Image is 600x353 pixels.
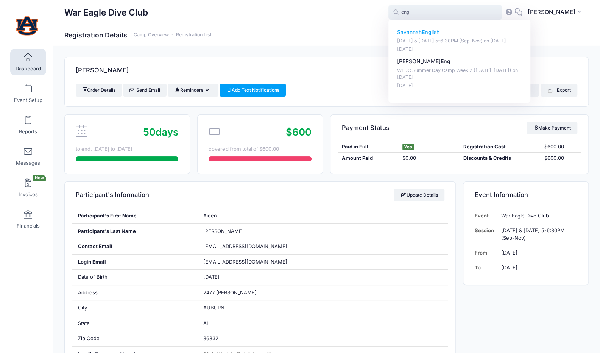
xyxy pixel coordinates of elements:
[203,305,224,311] span: AUBURN
[168,84,218,97] button: Reminders
[143,126,156,138] span: 50
[209,145,311,153] div: covered from total of $600.00
[220,84,286,97] a: Add Text Notifications
[33,175,46,181] span: New
[338,143,399,151] div: Paid in Full
[527,122,577,134] a: Make Payment
[203,289,256,295] span: 2477 [PERSON_NAME]
[72,239,198,254] div: Contact Email
[475,223,498,245] td: Session
[475,208,498,223] td: Event
[123,84,167,97] a: Send Email
[475,260,498,275] td: To
[397,28,522,36] p: Savannah lish
[72,208,198,223] div: Participant's First Name
[338,155,399,162] div: Amount Paid
[475,184,528,206] h4: Event Information
[527,8,575,16] span: [PERSON_NAME]
[397,37,522,45] p: [DATE] & [DATE] 5-6:30PM (Sep-Nov) on [DATE]
[10,175,46,201] a: InvoicesNew
[10,80,46,107] a: Event Setup
[422,29,432,35] strong: Eng
[10,112,46,138] a: Reports
[541,84,577,97] button: Export
[399,155,459,162] div: $0.00
[460,155,541,162] div: Discounts & Credits
[72,270,198,285] div: Date of Birth
[397,46,522,53] p: [DATE]
[497,245,577,260] td: [DATE]
[13,12,41,40] img: War Eagle Dive Club
[19,191,38,198] span: Invoices
[342,117,390,139] h4: Payment Status
[203,228,243,234] span: [PERSON_NAME]
[72,331,198,346] div: Zip Code
[134,32,169,38] a: Camp Overview
[203,243,287,249] span: [EMAIL_ADDRESS][DOMAIN_NAME]
[16,160,40,166] span: Messages
[16,66,41,72] span: Dashboard
[388,5,502,20] input: Search by First Name, Last Name, or Email...
[19,128,37,135] span: Reports
[76,60,129,81] h4: [PERSON_NAME]
[397,82,522,89] p: [DATE]
[64,4,148,21] h1: War Eagle Dive Club
[475,245,498,260] td: From
[72,300,198,316] div: City
[64,31,212,39] h1: Registration Details
[541,143,581,151] div: $600.00
[10,206,46,233] a: Financials
[76,184,149,206] h4: Participant's Information
[497,208,577,223] td: War Eagle Dive Club
[286,126,312,138] span: $600
[203,335,218,341] span: 36832
[203,274,219,280] span: [DATE]
[14,97,42,103] span: Event Setup
[203,320,209,326] span: AL
[72,285,198,300] div: Address
[397,67,522,81] p: WEDC Summer Day Camp Week 2 ([DATE]-[DATE]) on [DATE]
[522,4,589,21] button: [PERSON_NAME]
[203,258,298,266] span: [EMAIL_ADDRESS][DOMAIN_NAME]
[10,49,46,75] a: Dashboard
[460,143,541,151] div: Registration Cost
[397,58,522,66] p: [PERSON_NAME]
[72,255,198,270] div: Login Email
[143,125,178,139] div: days
[17,223,40,229] span: Financials
[76,145,178,153] div: to end. [DATE] to [DATE]
[394,189,444,201] a: Update Details
[541,155,581,162] div: $600.00
[76,84,122,97] a: Order Details
[441,58,450,64] strong: Eng
[72,224,198,239] div: Participant's Last Name
[176,32,212,38] a: Registration List
[497,260,577,275] td: [DATE]
[10,143,46,170] a: Messages
[0,8,53,44] a: War Eagle Dive Club
[402,144,414,150] span: Yes
[72,316,198,331] div: State
[497,223,577,245] td: [DATE] & [DATE] 5-6:30PM (Sep-Nov)
[203,212,217,219] span: Aiden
